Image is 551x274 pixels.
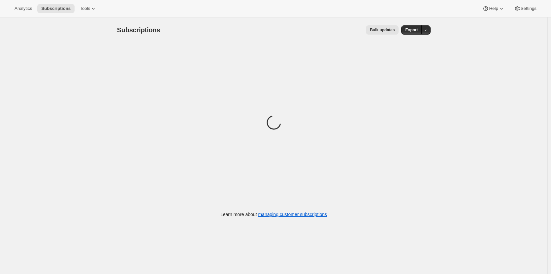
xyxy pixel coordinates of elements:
[117,26,160,34] span: Subscriptions
[41,6,71,11] span: Subscriptions
[489,6,498,11] span: Help
[510,4,540,13] button: Settings
[76,4,101,13] button: Tools
[401,25,422,35] button: Export
[405,27,418,33] span: Export
[15,6,32,11] span: Analytics
[37,4,75,13] button: Subscriptions
[370,27,395,33] span: Bulk updates
[521,6,536,11] span: Settings
[220,211,327,218] p: Learn more about
[366,25,399,35] button: Bulk updates
[478,4,508,13] button: Help
[258,212,327,217] a: managing customer subscriptions
[11,4,36,13] button: Analytics
[80,6,90,11] span: Tools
